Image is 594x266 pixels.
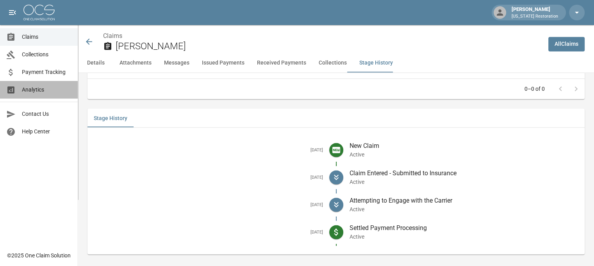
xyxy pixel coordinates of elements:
[196,54,251,72] button: Issued Payments
[350,232,579,240] p: Active
[548,37,585,51] a: AllClaims
[22,86,71,94] span: Analytics
[94,174,323,180] h5: [DATE]
[103,32,122,40] a: Claims
[78,54,594,72] div: anchor tabs
[87,108,585,127] div: related-list tabs
[22,128,71,136] span: Help Center
[158,54,196,72] button: Messages
[103,31,542,41] nav: breadcrumb
[7,252,71,259] div: © 2025 One Claim Solution
[94,147,323,153] h5: [DATE]
[251,54,312,72] button: Received Payments
[353,54,399,72] button: Stage History
[22,50,71,59] span: Collections
[116,41,542,52] h2: [PERSON_NAME]
[94,202,323,208] h5: [DATE]
[94,229,323,235] h5: [DATE]
[350,168,579,178] p: Claim Entered - Submitted to Insurance
[508,5,561,20] div: [PERSON_NAME]
[350,150,579,158] p: Active
[350,205,579,213] p: Active
[524,85,545,93] p: 0–0 of 0
[22,110,71,118] span: Contact Us
[87,108,134,127] button: Stage History
[23,5,55,20] img: ocs-logo-white-transparent.png
[78,54,113,72] button: Details
[350,141,579,150] p: New Claim
[312,54,353,72] button: Collections
[350,196,579,205] p: Attempting to Engage with the Carrier
[5,5,20,20] button: open drawer
[22,33,71,41] span: Claims
[113,54,158,72] button: Attachments
[22,68,71,76] span: Payment Tracking
[350,178,579,185] p: Active
[512,13,558,20] p: [US_STATE] Restoration
[350,223,579,232] p: Settled Payment Processing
